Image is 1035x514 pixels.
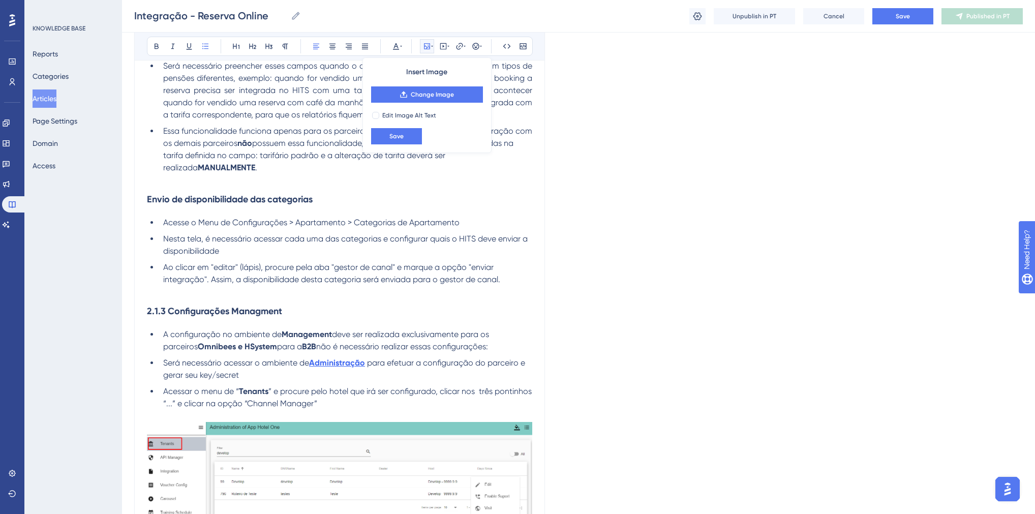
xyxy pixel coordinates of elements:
[277,342,302,351] span: para a
[134,9,287,23] input: Article Name
[803,8,864,24] button: Cancel
[714,8,795,24] button: Unpublish in PT
[371,86,483,103] button: Change Image
[163,329,282,339] span: A configuração no ambiente de
[163,126,534,148] span: a integração com os demais parceiros
[163,138,515,172] span: possuem essa funcionalidade, todas as reservas irão ser integradas na tarifa definida no campo: t...
[896,12,910,20] span: Save
[992,474,1023,504] iframe: UserGuiding AI Assistant Launcher
[309,358,367,368] a: Administração
[302,342,316,351] strong: B2B
[33,67,69,85] button: Categories
[33,112,77,130] button: Page Settings
[163,329,491,351] span: deve ser realizada exclusivamente para os parceiros
[163,126,369,136] span: Essa funcionalidade funciona apenas para os parceiros
[163,358,527,380] span: para efetuar a configuração do parceiro e gerar seu key/secret
[24,3,64,15] span: Need Help?
[163,61,534,119] span: Será necessário preencher esses campos quando o cliente vender nos canais tarifas com tipos de pe...
[198,342,277,351] strong: Omnibees e HSystem
[163,234,530,256] span: Nesta tela, é necessário acessar cada uma das categorias e configurar quais o HITS deve enviar a ...
[237,138,252,148] strong: não
[382,111,436,119] span: Edit Image Alt Text
[163,386,239,396] span: Acessar o menu de “
[33,89,56,108] button: Articles
[733,12,776,20] span: Unpublish in PT
[33,45,58,63] button: Reports
[411,90,454,99] span: Change Image
[147,194,313,205] strong: Envio de disponibilidade das categorias
[163,262,500,284] span: Ao clicar em "editar" (lápis), procure pela aba "gestor de canal" e marque a opção "enviar integr...
[255,163,257,172] span: .
[33,134,58,153] button: Domain
[282,329,332,339] strong: Management
[941,8,1023,24] button: Published in PT
[33,157,55,175] button: Access
[966,12,1010,20] span: Published in PT
[33,24,85,33] div: KNOWLEDGE BASE
[163,218,460,227] span: Acesse o Menu de Configurações > Apartamento > Categorias de Apartamento
[147,306,282,317] strong: 2.1.3 Configurações Managment
[239,386,268,396] strong: Tenants
[309,358,365,368] strong: Administração
[872,8,933,24] button: Save
[316,342,488,351] span: não é necessário realizar essas configurações:
[389,132,404,140] span: Save
[406,66,447,78] span: Insert Image
[198,163,255,172] strong: MANUALMENTE
[163,386,534,408] span: ” e procure pelo hotel que irá ser configurado, clicar nos três pontinhos “...” e clicar na opção...
[371,128,422,144] button: Save
[824,12,844,20] span: Cancel
[163,358,309,368] span: Será necessário acessar o ambiente de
